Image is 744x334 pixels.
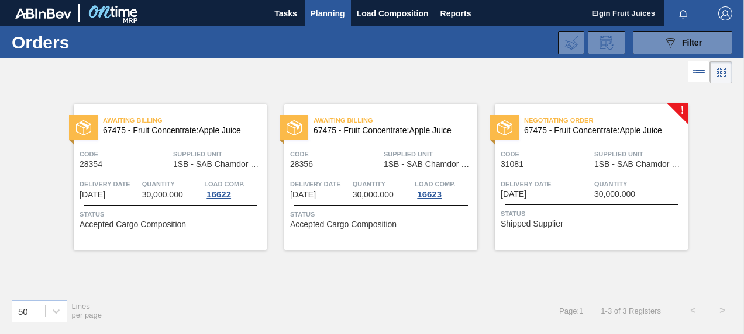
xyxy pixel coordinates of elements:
[501,208,685,220] span: Status
[173,148,264,160] span: Supplied Unit
[710,61,732,83] div: Card Vision
[664,5,702,22] button: Notifications
[267,104,477,250] a: statusAwaiting Billing67475 - Fruit Concentrate:Apple JuiceCode28356Supplied Unit1SB - SAB Chamdo...
[290,220,397,229] span: Accepted Cargo Composition
[633,31,732,54] button: Filter
[353,178,412,190] span: Quantity
[594,178,685,190] span: Quantity
[524,126,678,135] span: 67475 - Fruit Concentrate:Apple Juice
[524,114,688,126] span: Negotiating Order
[290,160,313,169] span: 28356
[501,190,526,199] span: 08/28/2025
[80,220,186,229] span: Accepted Cargo Composition
[558,31,584,54] div: Import Order Negotiation
[314,114,477,126] span: Awaiting Billing
[80,190,105,199] span: 07/09/2025
[384,148,474,160] span: Supplied Unit
[72,302,102,319] span: Lines per page
[559,307,583,315] span: Page : 1
[103,126,257,135] span: 67475 - Fruit Concentrate:Apple Juice
[80,178,139,190] span: Delivery Date
[80,160,102,169] span: 28354
[678,296,708,325] button: <
[142,178,202,190] span: Quantity
[688,61,710,83] div: List Vision
[173,160,264,169] span: 1SB - SAB Chamdor Brewery
[601,307,661,315] span: 1 - 3 of 3 Registers
[290,208,474,220] span: Status
[56,104,267,250] a: statusAwaiting Billing67475 - Fruit Concentrate:Apple JuiceCode28354Supplied Unit1SB - SAB Chamdo...
[501,178,591,190] span: Delivery Date
[314,126,468,135] span: 67475 - Fruit Concentrate:Apple Juice
[588,31,625,54] div: Order Review Request
[80,208,264,220] span: Status
[415,178,455,190] span: Load Comp.
[682,38,702,47] span: Filter
[594,148,685,160] span: Supplied Unit
[76,120,91,135] img: status
[501,220,563,228] span: Shipped Supplier
[477,104,688,250] a: !statusNegotiating Order67475 - Fruit Concentrate:Apple JuiceCode31081Supplied Unit1SB - SAB Cham...
[501,148,591,160] span: Code
[594,190,635,199] span: 30,000.000
[497,120,512,135] img: status
[415,190,444,199] div: 16623
[80,148,170,160] span: Code
[357,6,429,20] span: Load Composition
[501,160,523,169] span: 31081
[353,190,394,199] span: 30,000.000
[204,178,244,190] span: Load Comp.
[384,160,474,169] span: 1SB - SAB Chamdor Brewery
[15,8,71,19] img: TNhmsLtSVTkK8tSr43FrP2fwEKptu5GPRR3wAAAABJRU5ErkJggg==
[287,120,302,135] img: status
[718,6,732,20] img: Logout
[708,296,737,325] button: >
[290,148,381,160] span: Code
[290,178,350,190] span: Delivery Date
[18,306,28,316] div: 50
[142,190,183,199] span: 30,000.000
[12,36,173,49] h1: Orders
[415,178,474,199] a: Load Comp.16623
[273,6,299,20] span: Tasks
[594,160,685,169] span: 1SB - SAB Chamdor Brewery
[204,190,233,199] div: 16622
[103,114,267,126] span: Awaiting Billing
[311,6,345,20] span: Planning
[440,6,471,20] span: Reports
[204,178,264,199] a: Load Comp.16622
[290,190,316,199] span: 07/16/2025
